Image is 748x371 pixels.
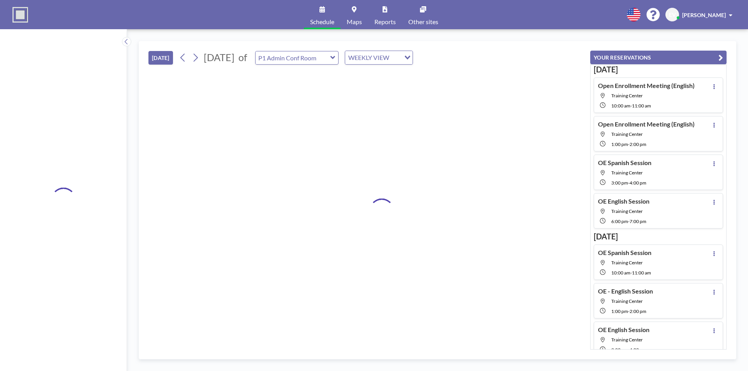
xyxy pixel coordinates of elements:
span: Training Center [611,93,643,98]
span: Training Center [611,337,643,343]
span: of [238,51,247,63]
span: 11:00 AM [632,103,651,109]
span: Other sites [408,19,438,25]
h4: OE Spanish Session [598,159,651,167]
span: 10:00 AM [611,103,630,109]
span: 10:00 AM [611,270,630,276]
button: YOUR RESERVATIONS [590,51,727,64]
h3: [DATE] [594,232,723,241]
h4: Open Enrollment Meeting (English) [598,82,695,90]
span: - [628,180,630,186]
span: Training Center [611,131,643,137]
input: P1 Admin Conf Room [256,51,330,64]
span: 11:00 AM [632,270,651,276]
span: - [628,347,630,353]
span: Reports [374,19,396,25]
span: Schedule [310,19,334,25]
span: Training Center [611,298,643,304]
span: - [628,141,630,147]
span: 4:00 PM [630,180,646,186]
span: 3:00 PM [611,347,628,353]
h4: Open Enrollment Meeting (English) [598,120,695,128]
span: 4:00 PM [630,347,646,353]
span: [PERSON_NAME] [682,12,726,18]
input: Search for option [392,53,400,63]
h4: OE English Session [598,326,649,334]
span: 3:00 PM [611,180,628,186]
span: - [630,270,632,276]
span: 1:00 PM [611,141,628,147]
h4: OE Spanish Session [598,249,651,257]
button: [DATE] [148,51,173,65]
img: organization-logo [12,7,28,23]
span: - [630,103,632,109]
span: Training Center [611,208,643,214]
span: WEEKLY VIEW [347,53,391,63]
span: 7:00 PM [630,218,646,224]
div: Search for option [345,51,413,64]
span: Training Center [611,260,643,266]
span: EV [669,11,676,18]
span: - [628,218,630,224]
h4: OE English Session [598,197,649,205]
span: Maps [347,19,362,25]
span: 2:00 PM [630,141,646,147]
span: - [628,308,630,314]
span: 2:00 PM [630,308,646,314]
span: Training Center [611,170,643,176]
h3: [DATE] [594,65,723,74]
span: 1:00 PM [611,308,628,314]
span: 6:00 PM [611,218,628,224]
span: [DATE] [204,51,235,63]
h4: OE - English Session [598,287,653,295]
